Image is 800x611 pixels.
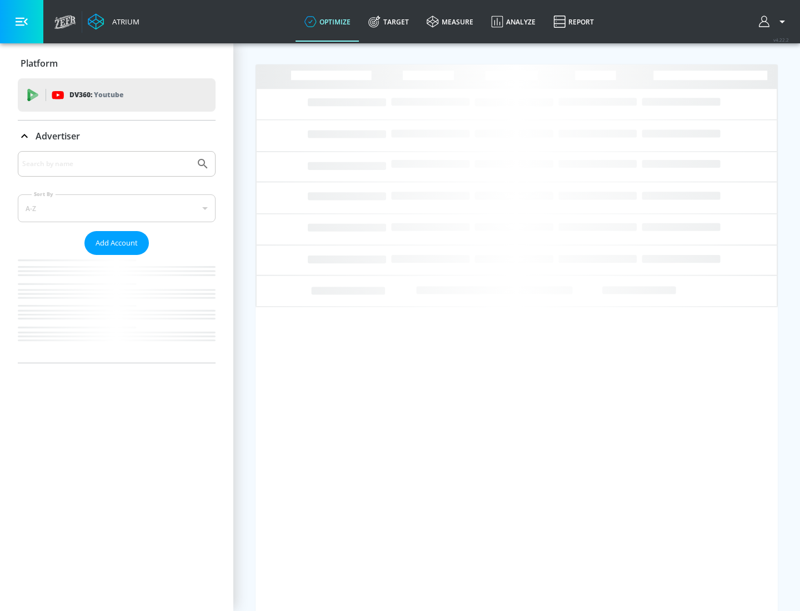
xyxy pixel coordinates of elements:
p: DV360: [69,89,123,101]
p: Advertiser [36,130,80,142]
span: Add Account [96,237,138,249]
span: v 4.22.2 [773,37,789,43]
a: optimize [296,2,359,42]
a: Target [359,2,418,42]
nav: list of Advertiser [18,255,216,363]
p: Youtube [94,89,123,101]
input: Search by name [22,157,191,171]
button: Add Account [84,231,149,255]
a: Report [544,2,603,42]
div: Atrium [108,17,139,27]
div: Advertiser [18,151,216,363]
div: Advertiser [18,121,216,152]
div: DV360: Youtube [18,78,216,112]
label: Sort By [32,191,56,198]
p: Platform [21,57,58,69]
a: measure [418,2,482,42]
a: Analyze [482,2,544,42]
div: Platform [18,48,216,79]
div: A-Z [18,194,216,222]
a: Atrium [88,13,139,30]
